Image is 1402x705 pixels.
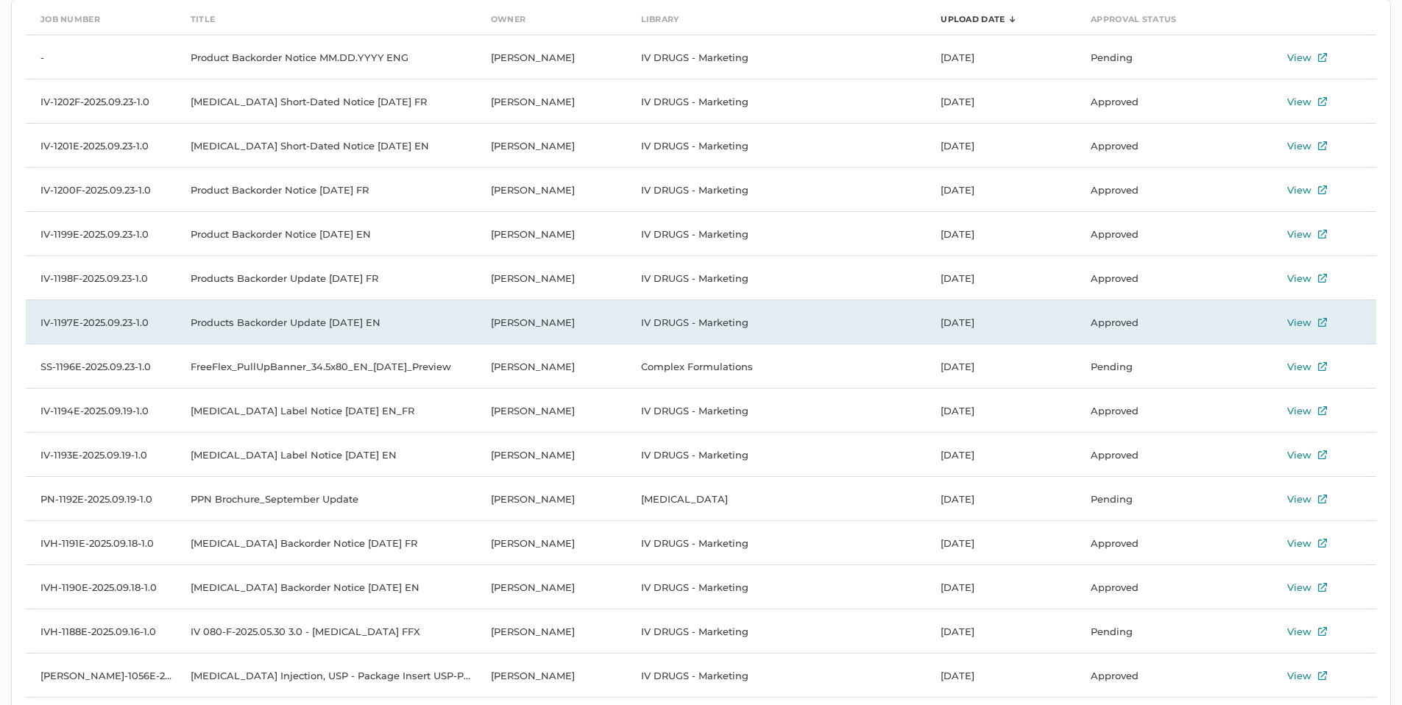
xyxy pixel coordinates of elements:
td: IV DRUGS - Marketing [626,521,927,565]
td: Pending [1076,35,1226,79]
td: IV-1193E-2025.09.19-1.0 [26,433,176,477]
div: Title [191,11,216,27]
td: [PERSON_NAME]-1056E-2025.06.04-2.0 [26,653,176,698]
td: Product Backorder Notice MM.DD.YYYY ENG [176,35,476,79]
td: [PERSON_NAME] [476,653,626,698]
td: Product Backorder Notice [DATE] FR [176,168,476,212]
img: external-link-icon.7ec190a1.svg [1318,230,1327,238]
td: Products Backorder Update [DATE] FR [176,256,476,300]
div: View [1287,623,1311,640]
td: [DATE] [926,653,1076,698]
img: external-link-icon.7ec190a1.svg [1318,406,1327,415]
img: sorting-arrow-down.c3f0a1d0.svg [1009,15,1016,23]
div: View [1287,269,1311,287]
td: Approved [1076,433,1226,477]
td: IV DRUGS - Marketing [626,653,927,698]
img: external-link-icon.7ec190a1.svg [1318,450,1327,459]
td: PN-1192E-2025.09.19-1.0 [26,477,176,521]
td: [DATE] [926,521,1076,565]
td: [MEDICAL_DATA] Backorder Notice [DATE] FR [176,521,476,565]
img: external-link-icon.7ec190a1.svg [1318,627,1327,636]
div: View [1287,446,1311,464]
td: [DATE] [926,168,1076,212]
img: external-link-icon.7ec190a1.svg [1318,141,1327,150]
div: Upload Date [941,11,1005,27]
img: external-link-icon.7ec190a1.svg [1318,318,1327,327]
td: [PERSON_NAME] [476,79,626,124]
div: View [1287,225,1311,243]
div: View [1287,490,1311,508]
td: [DATE] [926,300,1076,344]
td: IV DRUGS - Marketing [626,124,927,168]
td: Approved [1076,256,1226,300]
div: View [1287,402,1311,419]
div: View [1287,534,1311,552]
td: IV-1198F-2025.09.23-1.0 [26,256,176,300]
td: [PERSON_NAME] [476,35,626,79]
div: View [1287,667,1311,684]
td: [DATE] [926,433,1076,477]
td: IV DRUGS - Marketing [626,389,927,433]
td: IV-1200F-2025.09.23-1.0 [26,168,176,212]
td: Approved [1076,212,1226,256]
td: [PERSON_NAME] [476,477,626,521]
td: [MEDICAL_DATA] Label Notice [DATE] EN_FR [176,389,476,433]
td: PPN Brochure_September Update [176,477,476,521]
div: View [1287,93,1311,110]
div: View [1287,49,1311,66]
td: Approved [1076,389,1226,433]
td: IV DRUGS - Marketing [626,168,927,212]
td: Complex Formulations [626,344,927,389]
td: [MEDICAL_DATA] Label Notice [DATE] EN [176,433,476,477]
div: View [1287,313,1311,331]
td: - [26,35,176,79]
div: View [1287,358,1311,375]
td: IV DRUGS - Marketing [626,256,927,300]
td: IVH-1190E-2025.09.18-1.0 [26,565,176,609]
td: IVH-1191E-2025.09.18-1.0 [26,521,176,565]
img: external-link-icon.7ec190a1.svg [1318,362,1327,371]
td: [PERSON_NAME] [476,256,626,300]
td: [MEDICAL_DATA] Backorder Notice [DATE] EN [176,565,476,609]
td: [PERSON_NAME] [476,344,626,389]
td: [DATE] [926,389,1076,433]
div: Approval Status [1091,11,1177,27]
td: [PERSON_NAME] [476,212,626,256]
td: [DATE] [926,565,1076,609]
td: Products Backorder Update [DATE] EN [176,300,476,344]
td: Approved [1076,521,1226,565]
td: [MEDICAL_DATA] Short-Dated Notice [DATE] EN [176,124,476,168]
td: IV-1201E-2025.09.23-1.0 [26,124,176,168]
td: [DATE] [926,344,1076,389]
td: Approved [1076,565,1226,609]
td: [PERSON_NAME] [476,389,626,433]
td: IV DRUGS - Marketing [626,212,927,256]
td: [DATE] [926,35,1076,79]
td: [DATE] [926,212,1076,256]
td: Pending [1076,477,1226,521]
div: View [1287,578,1311,596]
img: external-link-icon.7ec190a1.svg [1318,583,1327,592]
td: [MEDICAL_DATA] Injection, USP - Package Insert USP-PI-ENG-v1.1-Clean [176,653,476,698]
td: IV 080-F-2025.05.30 3.0 - [MEDICAL_DATA] FFX [176,609,476,653]
td: Approved [1076,653,1226,698]
td: IVH-1188E-2025.09.16-1.0 [26,609,176,653]
td: IV DRUGS - Marketing [626,300,927,344]
td: IV DRUGS - Marketing [626,433,927,477]
td: IV DRUGS - Marketing [626,79,927,124]
td: IV DRUGS - Marketing [626,565,927,609]
td: IV-1202F-2025.09.23-1.0 [26,79,176,124]
div: Library [641,11,679,27]
td: IV-1194E-2025.09.19-1.0 [26,389,176,433]
img: external-link-icon.7ec190a1.svg [1318,53,1327,62]
td: [DATE] [926,79,1076,124]
td: [DATE] [926,256,1076,300]
td: [MEDICAL_DATA] Short-Dated Notice [DATE] FR [176,79,476,124]
img: external-link-icon.7ec190a1.svg [1318,495,1327,503]
td: Product Backorder Notice [DATE] EN [176,212,476,256]
td: [PERSON_NAME] [476,300,626,344]
td: Pending [1076,609,1226,653]
img: external-link-icon.7ec190a1.svg [1318,671,1327,680]
td: Pending [1076,344,1226,389]
td: [DATE] [926,124,1076,168]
